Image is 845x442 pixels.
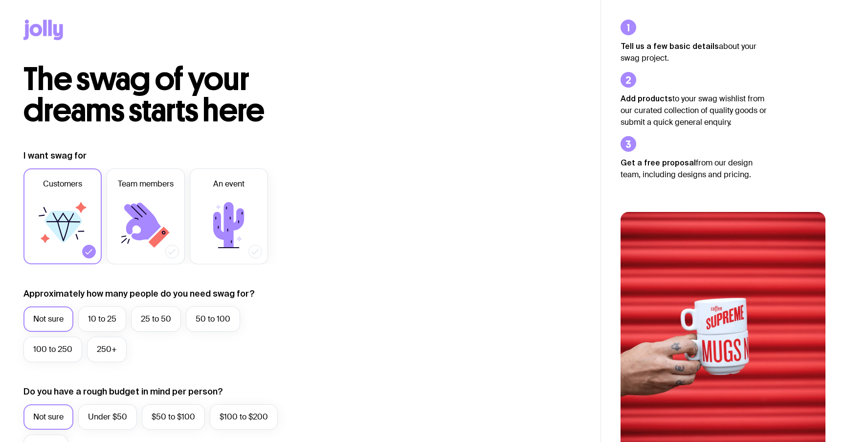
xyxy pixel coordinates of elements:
[213,178,245,190] span: An event
[23,60,265,130] span: The swag of your dreams starts here
[131,306,181,332] label: 25 to 50
[621,158,696,167] strong: Get a free proposal
[621,94,672,103] strong: Add products
[23,386,223,397] label: Do you have a rough budget in mind per person?
[78,306,126,332] label: 10 to 25
[23,404,73,430] label: Not sure
[621,40,767,64] p: about your swag project.
[23,150,87,162] label: I want swag for
[210,404,278,430] label: $100 to $200
[118,178,174,190] span: Team members
[23,306,73,332] label: Not sure
[186,306,240,332] label: 50 to 100
[23,337,82,362] label: 100 to 250
[621,42,719,50] strong: Tell us a few basic details
[87,337,127,362] label: 250+
[621,93,767,128] p: to your swag wishlist from our curated collection of quality goods or submit a quick general enqu...
[23,288,255,300] label: Approximately how many people do you need swag for?
[78,404,137,430] label: Under $50
[621,157,767,181] p: from our design team, including designs and pricing.
[142,404,205,430] label: $50 to $100
[43,178,82,190] span: Customers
